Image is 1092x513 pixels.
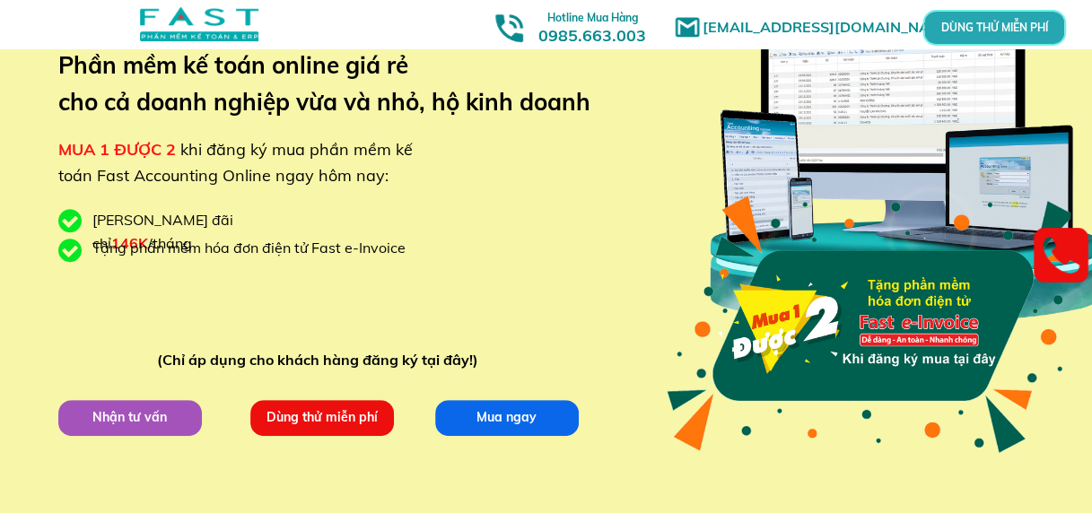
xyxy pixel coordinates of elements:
p: Mua ngay [434,399,578,435]
h1: [EMAIL_ADDRESS][DOMAIN_NAME] [703,16,967,39]
div: Tặng phần mềm hóa đơn điện tử Fast e-Invoice [92,237,419,260]
span: Hotline Mua Hàng [547,11,638,24]
span: 146K [111,234,148,252]
p: DÙNG THỬ MIỄN PHÍ [973,23,1015,33]
h3: Phần mềm kế toán online giá rẻ cho cả doanh nghiệp vừa và nhỏ, hộ kinh doanh [58,47,617,121]
div: [PERSON_NAME] đãi chỉ /tháng [92,209,326,255]
span: khi đăng ký mua phần mềm kế toán Fast Accounting Online ngay hôm nay: [58,139,413,186]
p: Nhận tư vấn [57,399,201,435]
h3: 0985.663.003 [519,6,666,45]
p: Dùng thử miễn phí [249,399,393,435]
div: (Chỉ áp dụng cho khách hàng đăng ký tại đây!) [157,349,486,372]
span: MUA 1 ĐƯỢC 2 [58,139,176,160]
